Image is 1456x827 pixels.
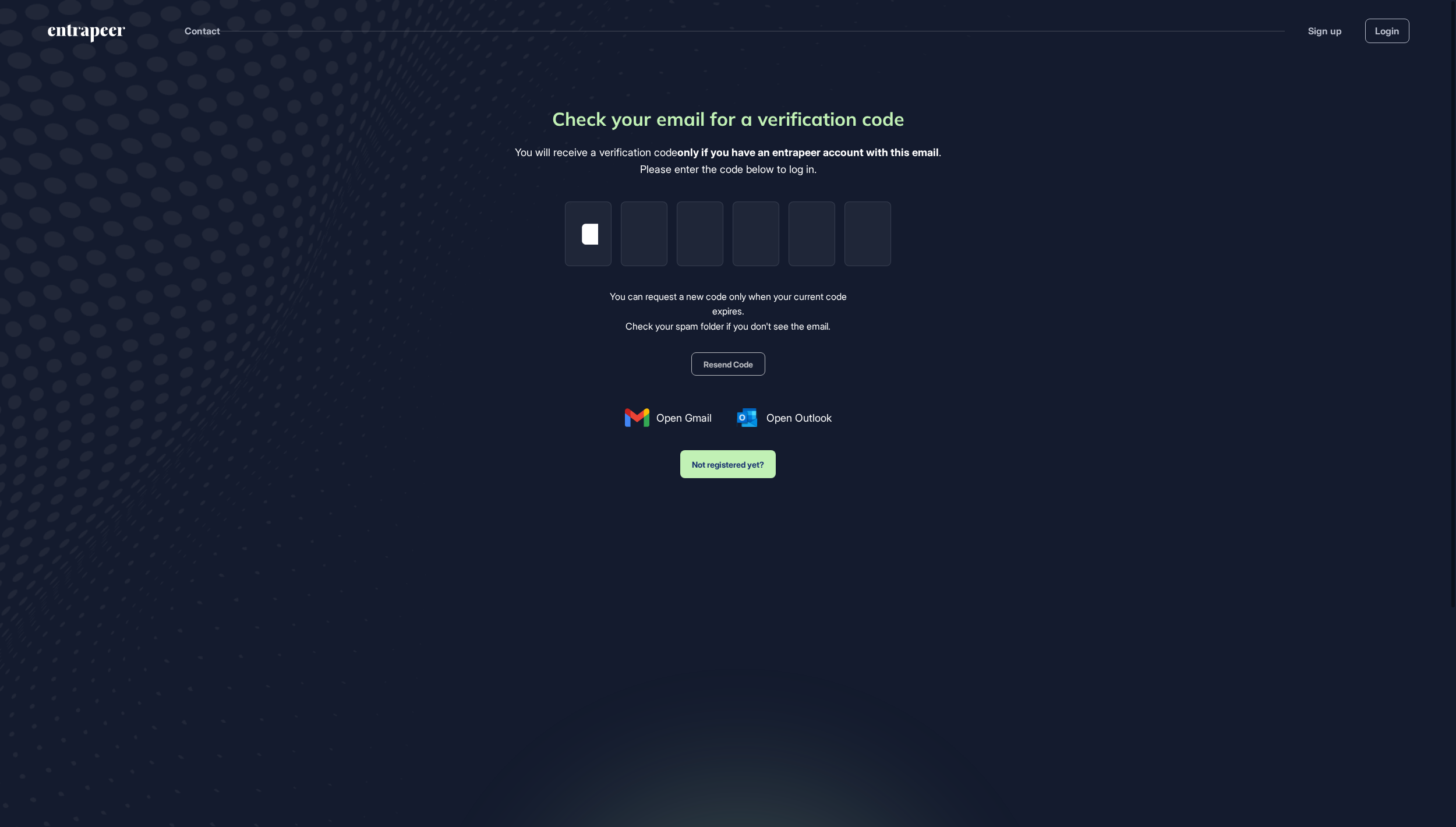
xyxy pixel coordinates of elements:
button: Resend Code [691,352,765,376]
a: Not registered yet? [680,439,776,478]
a: Sign up [1308,24,1342,38]
div: You will receive a verification code . Please enter the code below to log in. [515,144,941,178]
a: Open Outlook [735,408,832,427]
a: Login [1365,19,1409,43]
button: Not registered yet? [680,450,776,478]
span: Open Gmail [656,410,712,426]
div: You can request a new code only when your current code expires. Check your spam folder if you don... [593,289,863,334]
button: Contact [185,23,220,38]
a: Open Gmail [625,408,712,427]
span: Open Outlook [766,410,832,426]
div: Check your email for a verification code [552,105,904,133]
b: only if you have an entrapeer account with this email [677,146,939,158]
a: entrapeer-logo [47,24,126,47]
